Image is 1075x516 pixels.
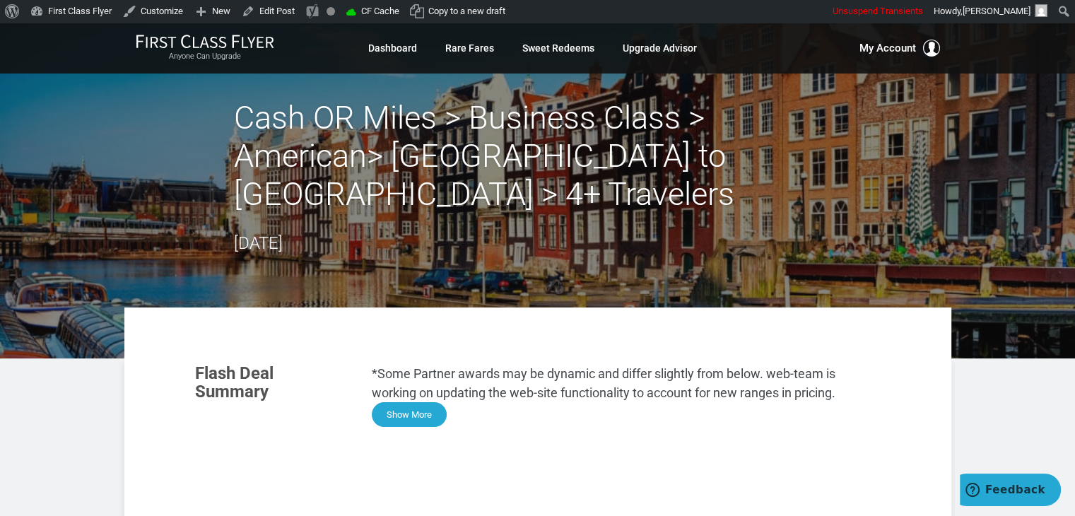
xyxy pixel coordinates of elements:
[859,40,940,57] button: My Account
[960,474,1061,509] iframe: Opens a widget where you can find more information
[372,402,447,427] button: Show More
[136,34,274,62] a: First Class FlyerAnyone Can Upgrade
[445,35,494,61] a: Rare Fares
[136,52,274,61] small: Anyone Can Upgrade
[833,6,923,16] span: Unsuspend Transients
[522,35,594,61] a: Sweet Redeems
[234,99,842,213] h2: Cash OR Miles > Business Class > American> [GEOGRAPHIC_DATA] to [GEOGRAPHIC_DATA] > 4+ Travelers
[136,34,274,49] img: First Class Flyer
[963,6,1030,16] span: [PERSON_NAME]
[234,233,283,253] time: [DATE]
[372,364,881,402] p: *Some Partner awards may be dynamic and differ slightly from below. web-team is working on updati...
[859,40,916,57] span: My Account
[195,364,351,401] h3: Flash Deal Summary
[368,35,417,61] a: Dashboard
[623,35,697,61] a: Upgrade Advisor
